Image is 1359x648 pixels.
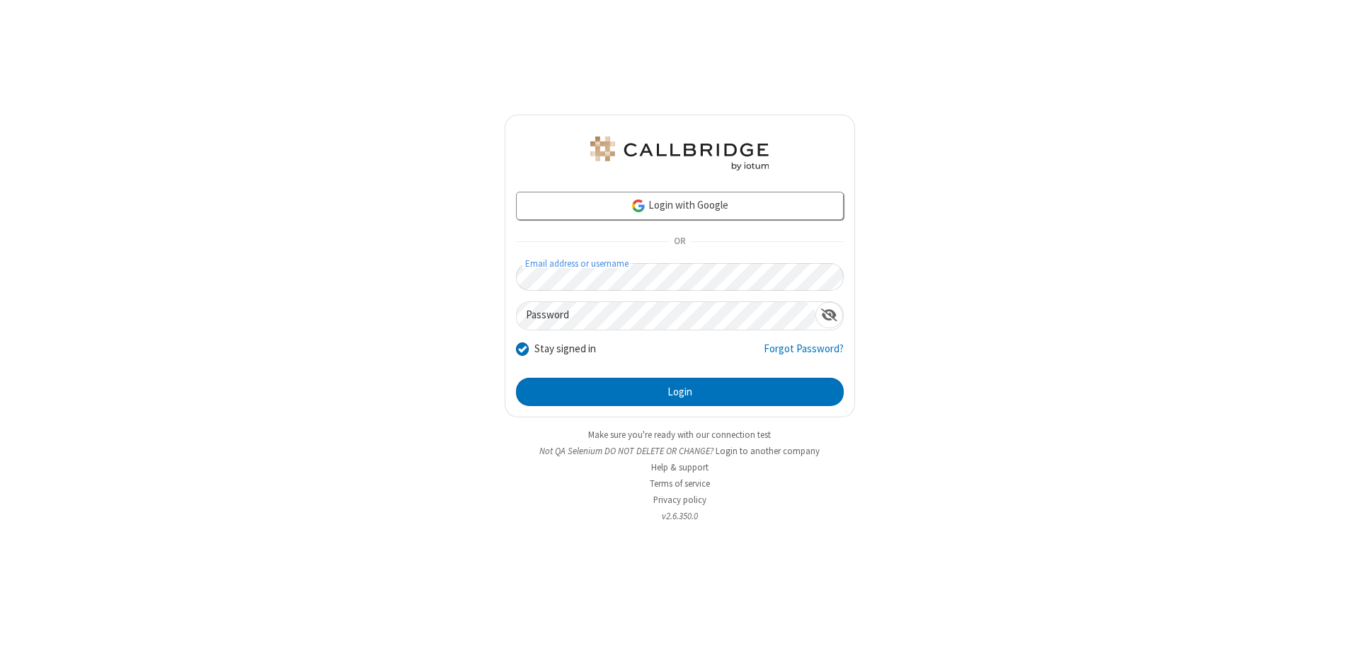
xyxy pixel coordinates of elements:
a: Terms of service [650,478,710,490]
img: google-icon.png [631,198,646,214]
label: Stay signed in [534,341,596,357]
a: Make sure you're ready with our connection test [588,429,771,441]
li: v2.6.350.0 [505,509,855,523]
div: Show password [815,302,843,328]
a: Privacy policy [653,494,706,506]
input: Password [517,302,815,330]
li: Not QA Selenium DO NOT DELETE OR CHANGE? [505,444,855,458]
a: Help & support [651,461,709,473]
img: QA Selenium DO NOT DELETE OR CHANGE [587,137,772,170]
input: Email address or username [516,263,844,291]
a: Login with Google [516,192,844,220]
button: Login to another company [716,444,820,458]
span: OR [668,232,691,252]
button: Login [516,378,844,406]
a: Forgot Password? [764,341,844,368]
